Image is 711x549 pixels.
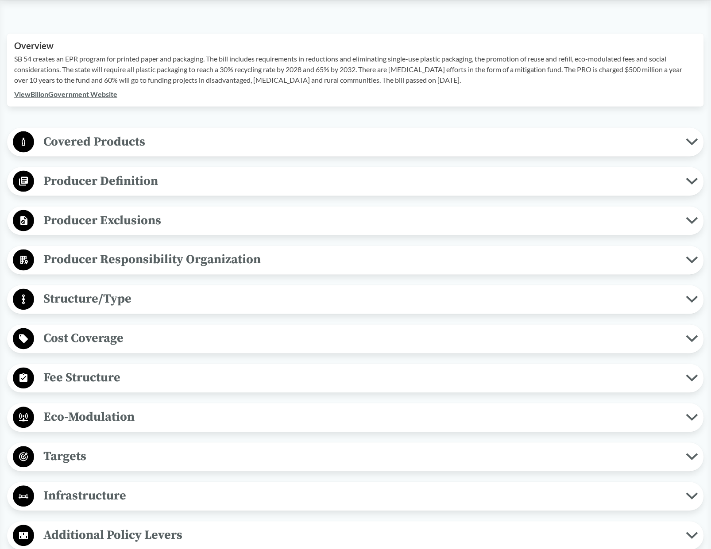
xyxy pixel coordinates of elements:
button: Additional Policy Levers [10,525,701,547]
button: Infrastructure [10,485,701,508]
span: Infrastructure [34,486,686,506]
span: Additional Policy Levers [34,526,686,545]
span: Producer Definition [34,171,686,191]
h2: Overview [14,41,697,51]
span: Fee Structure [34,368,686,388]
button: Targets [10,446,701,468]
button: Producer Exclusions [10,210,701,232]
button: Cost Coverage [10,328,701,350]
span: Covered Products [34,132,686,152]
span: Cost Coverage [34,329,686,349]
span: Structure/Type [34,289,686,309]
span: Producer Responsibility Organization [34,250,686,270]
span: Targets [34,447,686,467]
p: SB 54 creates an EPR program for printed paper and packaging. The bill includes requirements in r... [14,54,697,85]
button: Fee Structure [10,367,701,390]
button: Structure/Type [10,288,701,311]
span: Producer Exclusions [34,211,686,230]
a: ViewBillonGovernment Website [14,90,117,98]
span: Eco-Modulation [34,407,686,427]
button: Producer Responsibility Organization [10,249,701,272]
button: Producer Definition [10,170,701,193]
button: Covered Products [10,131,701,154]
button: Eco-Modulation [10,407,701,429]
